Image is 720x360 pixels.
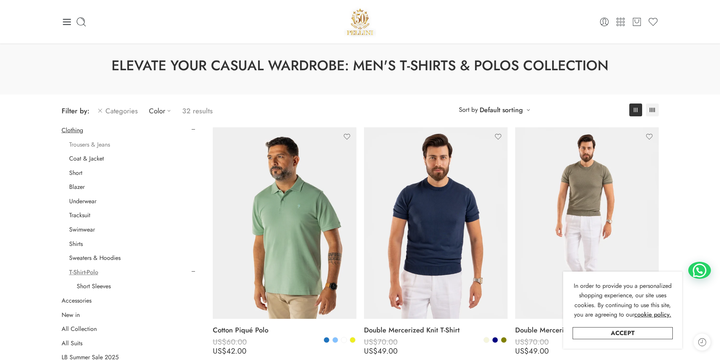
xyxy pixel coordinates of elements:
[515,337,529,348] span: US$
[69,269,98,276] a: T-Shirt-Polo
[480,105,523,115] a: Default sorting
[69,226,95,233] a: Swimwear
[599,17,610,27] a: Login / Register
[69,240,83,248] a: Shirts
[515,346,529,357] span: US$
[69,198,96,205] a: Underwear
[182,102,213,120] p: 32 results
[62,106,90,116] span: Filter by:
[62,127,83,134] a: Clothing
[364,346,378,357] span: US$
[69,141,110,148] a: Trousers & Jeans
[573,327,673,339] a: Accept
[459,104,478,116] span: Sort by
[349,337,356,343] a: Yellow
[364,323,508,338] a: Double Mercerized Knit T-Shirt
[492,337,499,343] a: Navy
[69,169,82,177] a: Short
[213,346,246,357] bdi: 42.00
[19,56,701,76] h1: Elevate Your Casual Wardrobe: Men's T-Shirts & Polos Collection
[213,346,226,357] span: US$
[62,340,82,347] a: All Suits
[483,337,490,343] a: Beige
[149,102,175,120] a: Color
[97,102,138,120] a: Categories
[344,6,376,38] img: Pellini
[213,337,226,348] span: US$
[69,155,104,162] a: Coat & Jacket
[213,337,247,348] bdi: 60.00
[515,346,549,357] bdi: 49.00
[332,337,339,343] a: Light Blue
[574,281,672,319] span: In order to provide you a personalized shopping experience, our site uses cookies. By continuing ...
[69,254,121,262] a: Sweaters & Hoodies
[62,297,91,304] a: Accessories
[364,337,398,348] bdi: 70.00
[323,337,330,343] a: Blue
[364,346,398,357] bdi: 49.00
[634,310,671,320] a: cookie policy.
[341,337,347,343] a: Mint Green
[213,323,356,338] a: Cotton Piqué Polo
[69,212,90,219] a: Tracksuit
[515,337,549,348] bdi: 70.00
[364,337,378,348] span: US$
[62,325,97,333] a: All Collection
[648,17,658,27] a: Wishlist
[62,311,80,319] a: New in
[515,323,659,338] a: Double Mercerized Knit T-Shirt
[69,183,85,191] a: Blazer
[500,337,507,343] a: Olive
[632,17,642,27] a: Cart
[344,6,376,38] a: Pellini -
[77,283,111,290] a: Short Sleeves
